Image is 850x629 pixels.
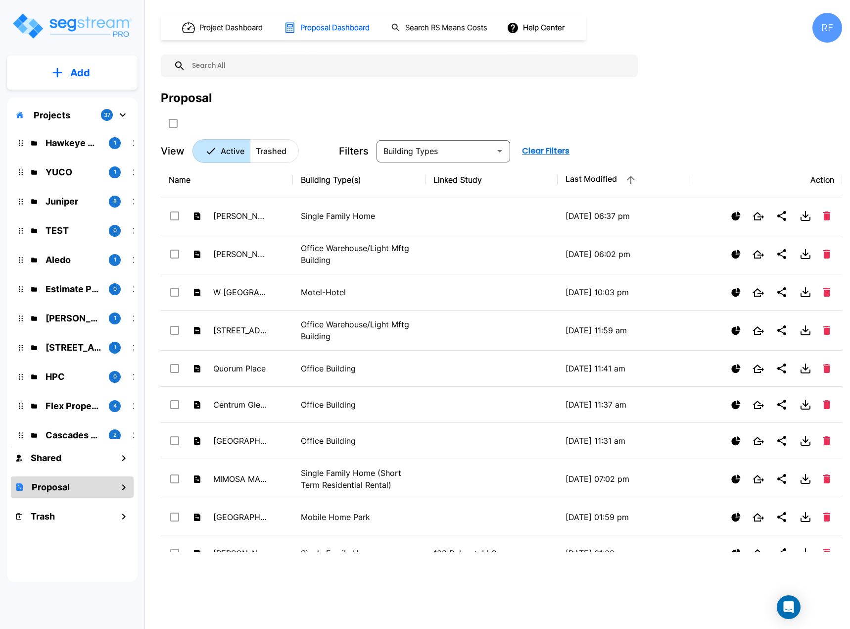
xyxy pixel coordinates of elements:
[727,246,745,263] button: Show Proposal Tiers
[749,361,768,377] button: Open New Tab
[772,507,792,527] button: Share
[772,206,792,226] button: Share
[213,547,268,559] p: [PERSON_NAME] and [PERSON_NAME]
[796,431,815,451] button: Download
[566,547,682,559] p: [DATE] 01:08 pm
[301,363,417,374] p: Office Building
[493,144,507,158] button: Open
[566,248,682,260] p: [DATE] 06:02 pm
[186,54,633,77] input: Search All
[46,312,101,325] p: Kessler Rental
[379,144,491,158] input: Building Types
[7,58,138,87] button: Add
[113,197,117,206] p: 8
[46,136,101,150] p: Hawkeye Medical LLC
[727,509,745,526] button: Show Proposal Tiers
[213,286,268,298] p: W [GEOGRAPHIC_DATA]
[772,244,792,264] button: Share
[250,139,299,163] button: Trashed
[796,320,815,340] button: Download
[819,509,834,525] button: Delete
[566,363,682,374] p: [DATE] 11:41 am
[405,22,487,34] h1: Search RS Means Costs
[819,471,834,487] button: Delete
[566,511,682,523] p: [DATE] 01:59 pm
[819,432,834,449] button: Delete
[34,108,70,122] p: Projects
[213,363,268,374] p: Quorum Place
[812,13,842,43] div: RF
[113,372,117,381] p: 0
[796,206,815,226] button: Download
[727,208,745,225] button: Show Proposal Tiers
[280,17,375,38] button: Proposal Dashboard
[796,507,815,527] button: Download
[796,244,815,264] button: Download
[819,545,834,562] button: Delete
[46,341,101,354] p: 138 Polecat Lane
[114,139,116,147] p: 1
[819,396,834,413] button: Delete
[31,451,61,465] h1: Shared
[199,22,263,34] h1: Project Dashboard
[46,282,101,296] p: Estimate Property
[518,141,573,161] button: Clear Filters
[727,360,745,377] button: Show Proposal Tiers
[387,18,493,38] button: Search RS Means Costs
[192,139,299,163] div: Platform
[301,318,417,342] p: Office Warehouse/Light Mftg Building
[301,511,417,523] p: Mobile Home Park
[777,595,801,619] div: Open Intercom Messenger
[221,145,244,157] p: Active
[796,282,815,302] button: Download
[301,435,417,447] p: Office Building
[558,162,690,198] th: Last Modified
[113,226,117,235] p: 0
[301,242,417,266] p: Office Warehouse/Light Mftg Building
[178,17,268,39] button: Project Dashboard
[566,210,682,222] p: [DATE] 06:37 pm
[727,284,745,301] button: Show Proposal Tiers
[301,210,417,222] p: Single Family Home
[161,89,212,107] div: Proposal
[161,144,185,158] p: View
[772,282,792,302] button: Share
[293,162,425,198] th: Building Type(s)
[301,547,417,559] p: Single Family Home
[796,543,815,563] button: Download
[796,359,815,378] button: Download
[114,314,116,322] p: 1
[772,543,792,563] button: Share
[772,431,792,451] button: Share
[213,324,268,336] p: [STREET_ADDRESS]
[213,248,268,260] p: [PERSON_NAME] [PERSON_NAME]
[192,139,250,163] button: Active
[213,435,268,447] p: [GEOGRAPHIC_DATA]
[749,322,768,339] button: Open New Tab
[566,435,682,447] p: [DATE] 11:31 am
[749,284,768,301] button: Open New Tab
[796,395,815,415] button: Download
[104,111,110,119] p: 37
[46,195,101,208] p: Juniper
[819,284,834,301] button: Delete
[46,224,101,237] p: TEST
[819,208,834,224] button: Delete
[690,162,843,198] th: Action
[300,22,370,34] h1: Proposal Dashboard
[433,547,550,559] p: 138 Polecat, LLC
[772,359,792,378] button: Share
[749,397,768,413] button: Open New Tab
[566,399,682,411] p: [DATE] 11:37 am
[727,432,745,450] button: Show Proposal Tiers
[46,428,101,442] p: Cascades Cover Two LLC
[727,322,745,339] button: Show Proposal Tiers
[213,399,268,411] p: Centrum Glenridge
[301,467,417,491] p: Single Family Home (Short Term Residential Rental)
[70,65,90,80] p: Add
[301,399,417,411] p: Office Building
[566,286,682,298] p: [DATE] 10:03 pm
[749,509,768,525] button: Open New Tab
[796,469,815,489] button: Download
[113,402,117,410] p: 4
